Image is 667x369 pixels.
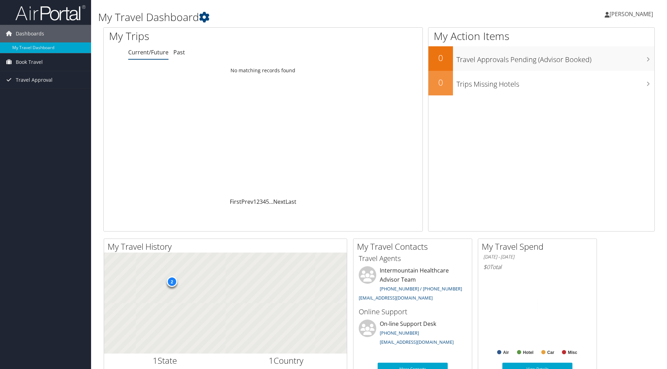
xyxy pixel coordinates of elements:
span: Travel Approval [16,71,53,89]
a: Next [273,198,286,206]
li: On-line Support Desk [355,320,470,348]
img: airportal-logo.png [15,5,85,21]
li: Intermountain Healthcare Advisor Team [355,266,470,304]
text: Car [547,350,554,355]
h2: 0 [428,52,453,64]
a: Past [173,48,185,56]
h1: My Travel Dashboard [98,10,473,25]
a: First [230,198,241,206]
a: Prev [241,198,253,206]
h6: Total [483,263,591,271]
h6: [DATE] - [DATE] [483,254,591,260]
h2: Country [231,355,342,367]
h3: Travel Approvals Pending (Advisor Booked) [456,51,654,65]
h2: My Travel Contacts [357,241,472,253]
h3: Travel Agents [359,254,467,263]
span: Dashboards [16,25,44,42]
span: $0 [483,263,490,271]
a: [PERSON_NAME] [605,4,660,25]
text: Hotel [523,350,534,355]
a: 0Travel Approvals Pending (Advisor Booked) [428,46,654,71]
text: Misc [568,350,577,355]
a: 1 [253,198,256,206]
span: 1 [269,355,274,366]
a: 5 [266,198,269,206]
a: Current/Future [128,48,169,56]
span: … [269,198,273,206]
span: [PERSON_NAME] [610,10,653,18]
span: Book Travel [16,53,43,71]
h3: Online Support [359,307,467,317]
h1: My Action Items [428,29,654,43]
a: [EMAIL_ADDRESS][DOMAIN_NAME] [380,339,454,345]
h2: My Travel Spend [482,241,597,253]
h1: My Trips [109,29,284,43]
h3: Trips Missing Hotels [456,76,654,89]
h2: 0 [428,76,453,88]
a: [PHONE_NUMBER] / [PHONE_NUMBER] [380,286,462,292]
a: 2 [256,198,260,206]
a: 4 [263,198,266,206]
a: 0Trips Missing Hotels [428,71,654,95]
text: Air [503,350,509,355]
a: 3 [260,198,263,206]
h2: My Travel History [108,241,347,253]
span: 1 [153,355,158,366]
a: [EMAIL_ADDRESS][DOMAIN_NAME] [359,295,433,301]
a: [PHONE_NUMBER] [380,330,419,336]
div: 2 [166,276,177,287]
a: Last [286,198,296,206]
h2: State [109,355,220,367]
td: No matching records found [104,64,422,77]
